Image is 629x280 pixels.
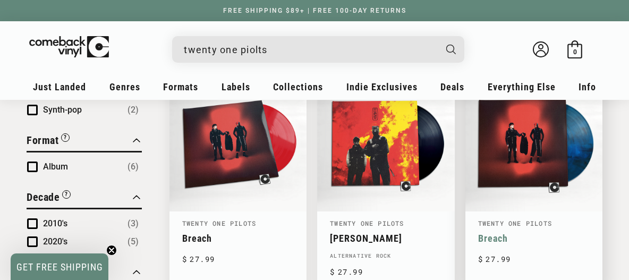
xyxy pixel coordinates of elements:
button: Filter by Decade [27,189,71,208]
button: Close teaser [106,245,117,256]
a: Twenty One Pilots [330,219,404,227]
span: Deals [440,81,464,92]
span: 0 [573,48,577,56]
span: Synth-pop [43,105,82,115]
a: Twenty One Pilots [182,219,256,227]
span: Formats [163,81,198,92]
span: 2020's [43,236,67,247]
span: Labels [222,81,250,92]
span: Decade [27,191,59,203]
a: FREE SHIPPING $89+ | FREE 100-DAY RETURNS [212,7,417,14]
span: Format [27,134,58,147]
span: Info [579,81,596,92]
input: When autocomplete results are available use up and down arrows to review and enter to select [184,39,436,61]
a: Breach [478,233,590,244]
span: Album [43,162,68,172]
a: Twenty One Pilots [478,219,552,227]
div: GET FREE SHIPPINGClose teaser [11,253,108,280]
span: Collections [273,81,323,92]
span: Number of products: (2) [127,104,139,116]
span: Genres [109,81,140,92]
span: 2010's [43,218,67,228]
button: Filter by Format [27,132,70,151]
span: Everything Else [488,81,556,92]
span: Just Landed [33,81,86,92]
button: Search [437,36,466,63]
span: Number of products: (3) [127,217,139,230]
span: Indie Exclusives [346,81,418,92]
a: Breach [182,233,294,244]
span: Number of products: (6) [127,160,139,173]
span: GET FREE SHIPPING [16,261,103,273]
span: Number of products: (5) [127,235,139,248]
div: Search [172,36,464,63]
a: [PERSON_NAME] [330,233,441,244]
